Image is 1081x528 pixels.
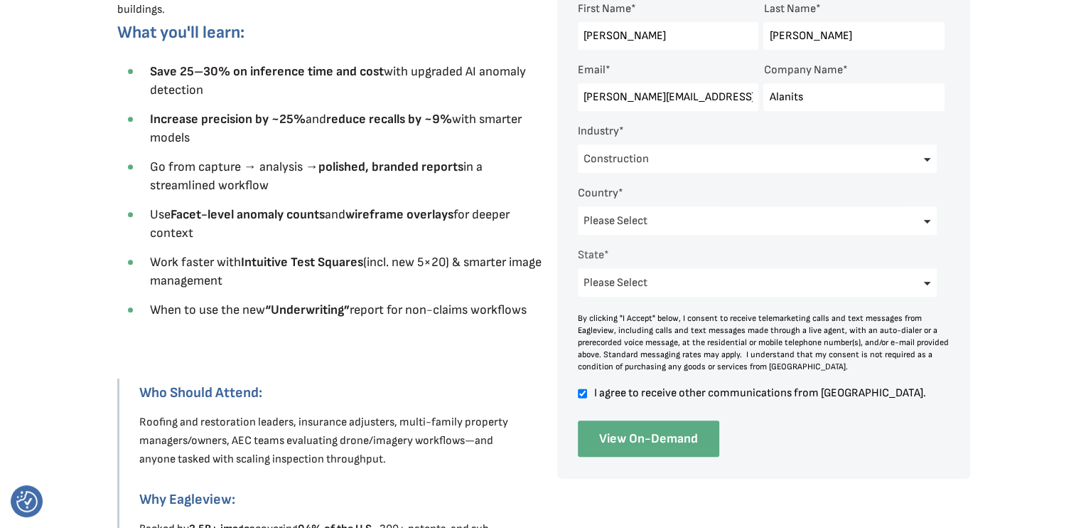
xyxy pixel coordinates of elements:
div: By clicking "I Accept" below, I consent to receive telemarketing calls and text messages from Eag... [578,312,950,373]
input: I agree to receive other communications from [GEOGRAPHIC_DATA]. [578,387,587,400]
span: Company Name [763,63,842,77]
strong: reduce recalls by ~9% [326,112,452,127]
span: Work faster with (incl. new 5×20) & smarter image management [150,255,542,288]
img: Revisit consent button [16,491,38,512]
span: Roofing and restoration leaders, insurance adjusters, multi-family property managers/owners, AEC ... [139,416,508,466]
span: Last Name [763,2,815,16]
span: Industry [578,125,619,138]
strong: Increase precision by ~25% [150,112,306,127]
span: Use and for deeper context [150,207,510,241]
span: Email [578,63,606,77]
strong: Why Eagleview: [139,491,235,508]
input: View On-Demand [578,421,719,457]
span: Go from capture → analysis → in a streamlined workflow [150,159,483,193]
span: I agree to receive other communications from [GEOGRAPHIC_DATA]. [592,387,945,399]
strong: Facet-level anomaly counts [171,207,325,222]
strong: Save 25–30% on inference time and cost [150,64,384,79]
strong: wireframe overlays [345,207,453,222]
span: First Name [578,2,631,16]
span: When to use the new report for non-claims workflows [150,302,527,317]
strong: Intuitive Test Squares [241,255,363,270]
strong: “Underwriting” [265,302,350,317]
span: What you'll learn: [117,22,244,43]
span: with upgraded AI anomaly detection [150,64,526,97]
button: Consent Preferences [16,491,38,512]
span: and with smarter models [150,112,522,145]
span: State [578,248,604,262]
span: Country [578,186,618,200]
strong: Who Should Attend: [139,384,262,401]
strong: polished, branded reports [318,159,463,174]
